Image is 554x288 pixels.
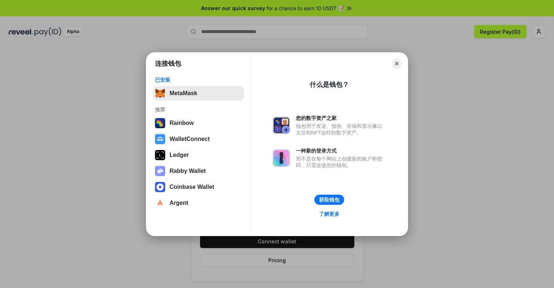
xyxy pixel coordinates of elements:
img: svg+xml,%3Csvg%20width%3D%22120%22%20height%3D%22120%22%20viewBox%3D%220%200%20120%20120%22%20fil... [155,118,165,128]
div: 推荐 [155,106,242,113]
div: 钱包用于发送、接收、存储和显示像以太坊和NFT这样的数字资产。 [296,123,386,136]
button: Argent [153,196,244,210]
div: 一种新的登录方式 [296,147,386,154]
button: Close [392,58,402,69]
div: 获取钱包 [319,196,339,203]
button: 获取钱包 [314,195,344,205]
button: Rainbow [153,116,244,130]
img: svg+xml,%3Csvg%20xmlns%3D%22http%3A%2F%2Fwww.w3.org%2F2000%2Fsvg%22%20fill%3D%22none%22%20viewBox... [273,117,290,134]
div: WalletConnect [170,136,210,142]
a: 了解更多 [315,209,344,219]
div: Rabby Wallet [170,168,206,174]
div: 什么是钱包？ [310,80,349,89]
div: 而不是在每个网站上创建新的账户和密码，只需连接您的钱包。 [296,155,386,169]
img: svg+xml,%3Csvg%20xmlns%3D%22http%3A%2F%2Fwww.w3.org%2F2000%2Fsvg%22%20fill%3D%22none%22%20viewBox... [155,166,165,176]
div: 了解更多 [319,211,339,217]
div: Rainbow [170,120,194,126]
button: Rabby Wallet [153,164,244,178]
img: svg+xml,%3Csvg%20xmlns%3D%22http%3A%2F%2Fwww.w3.org%2F2000%2Fsvg%22%20width%3D%2228%22%20height%3... [155,150,165,160]
img: svg+xml,%3Csvg%20width%3D%2228%22%20height%3D%2228%22%20viewBox%3D%220%200%2028%2028%22%20fill%3D... [155,134,165,144]
button: WalletConnect [153,132,244,146]
div: MetaMask [170,90,197,97]
div: Coinbase Wallet [170,184,214,190]
button: MetaMask [153,86,244,101]
h1: 连接钱包 [155,59,181,68]
img: svg+xml,%3Csvg%20width%3D%2228%22%20height%3D%2228%22%20viewBox%3D%220%200%2028%2028%22%20fill%3D... [155,198,165,208]
div: 已安装 [155,77,242,83]
button: Coinbase Wallet [153,180,244,194]
div: Argent [170,200,188,206]
div: 您的数字资产之家 [296,115,386,121]
div: Ledger [170,152,189,158]
button: Ledger [153,148,244,162]
img: svg+xml,%3Csvg%20xmlns%3D%22http%3A%2F%2Fwww.w3.org%2F2000%2Fsvg%22%20fill%3D%22none%22%20viewBox... [273,149,290,167]
img: svg+xml,%3Csvg%20width%3D%2228%22%20height%3D%2228%22%20viewBox%3D%220%200%2028%2028%22%20fill%3D... [155,182,165,192]
img: svg+xml,%3Csvg%20fill%3D%22none%22%20height%3D%2233%22%20viewBox%3D%220%200%2035%2033%22%20width%... [155,88,165,98]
